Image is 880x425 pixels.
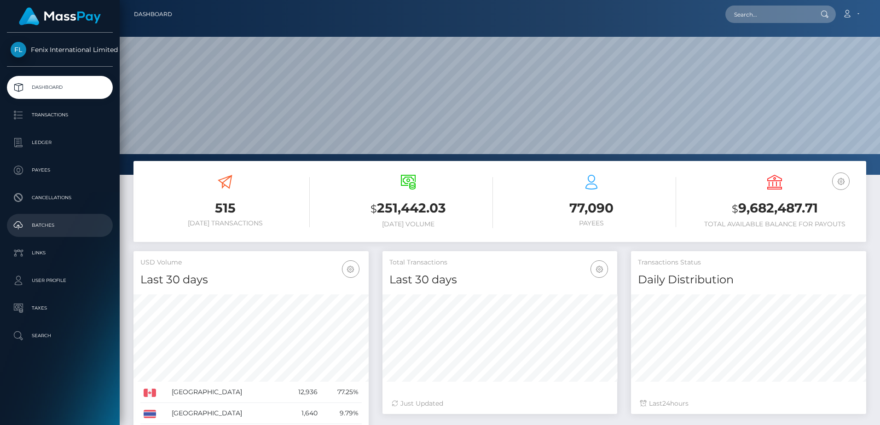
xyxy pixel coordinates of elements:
small: $ [732,202,738,215]
img: TH.png [144,410,156,418]
a: Batches [7,214,113,237]
p: User Profile [11,274,109,287]
h5: USD Volume [140,258,362,267]
p: Transactions [11,108,109,122]
h6: [DATE] Volume [324,220,493,228]
div: Just Updated [392,399,608,408]
div: Last hours [640,399,857,408]
h5: Transactions Status [638,258,859,267]
img: Fenix International Limited [11,42,26,57]
td: [GEOGRAPHIC_DATA] [168,403,283,424]
a: User Profile [7,269,113,292]
td: 9.79% [321,403,362,424]
p: Links [11,246,109,260]
td: 12,936 [283,382,321,403]
a: Links [7,241,113,264]
img: CA.png [144,389,156,397]
p: Dashboard [11,80,109,94]
h6: Payees [507,219,676,227]
h4: Last 30 days [389,272,611,288]
h6: [DATE] Transactions [140,219,310,227]
p: Search [11,329,109,343]
img: MassPay Logo [19,7,101,25]
h6: Total Available Balance for Payouts [690,220,859,228]
h3: 251,442.03 [324,199,493,218]
a: Cancellations [7,186,113,209]
a: Dashboard [134,5,172,24]
a: Payees [7,159,113,182]
h3: 9,682,487.71 [690,199,859,218]
a: Dashboard [7,76,113,99]
td: 77.25% [321,382,362,403]
p: Batches [11,218,109,232]
h3: 515 [140,199,310,217]
h5: Total Transactions [389,258,611,267]
a: Taxes [7,297,113,320]
a: Ledger [7,131,113,154]
td: [GEOGRAPHIC_DATA] [168,382,283,403]
span: Fenix International Limited [7,46,113,54]
p: Cancellations [11,191,109,205]
p: Payees [11,163,109,177]
a: Transactions [7,103,113,126]
h3: 77,090 [507,199,676,217]
p: Taxes [11,301,109,315]
td: 1,640 [283,403,321,424]
input: Search... [725,6,812,23]
a: Search [7,324,113,347]
h4: Last 30 days [140,272,362,288]
h4: Daily Distribution [638,272,859,288]
small: $ [371,202,377,215]
p: Ledger [11,136,109,149]
span: 24 [662,399,670,408]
